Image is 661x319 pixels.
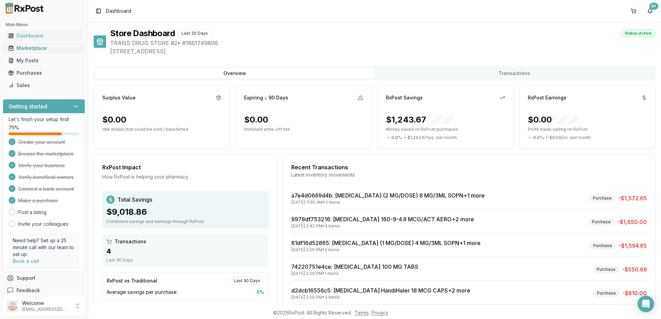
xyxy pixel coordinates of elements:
[622,289,647,297] span: -$810.00
[13,237,75,258] p: Need help? Set up a 25 minute call with our team to set up.
[110,39,655,47] span: TRANS DRUG STORE #2 • # 1861749806
[533,135,544,140] span: 0.0 %
[3,272,85,284] button: Support
[22,300,70,307] p: Welcome
[638,296,654,312] div: Open Intercom Messenger
[230,277,264,285] div: Last 30 Days
[18,209,46,216] a: Post a listing
[291,163,647,171] div: Recent Transactions
[106,8,131,14] span: Dashboard
[256,289,264,296] span: 6 %
[291,271,418,276] div: [DATE] 2:20 PM • 1 items
[649,3,658,10] div: 9+
[3,43,85,54] button: Marketplace
[6,30,82,42] a: Dashboard
[528,114,579,125] div: $0.00
[3,30,85,41] button: Dashboard
[9,116,79,123] p: Let's finish your setup first!
[371,310,388,316] a: Privacy
[621,30,655,37] div: Status: Active
[106,8,131,14] nav: breadcrumb
[6,79,82,92] a: Sales
[18,221,69,227] a: Invite your colleagues
[17,287,40,294] span: Feedback
[6,67,82,79] a: Purchases
[546,135,591,140] span: ( - $0.00 ) vs. last month
[6,22,82,28] h2: Main Menu
[7,300,18,311] img: User avatar
[102,94,136,101] div: Surplus Value
[291,223,474,229] div: [DATE] 2:42 PM • 3 items
[95,68,375,79] button: Overview
[22,307,70,312] p: [EMAIL_ADDRESS][DOMAIN_NAME]
[291,192,485,199] a: a7e4d0669d4b: [MEDICAL_DATA] (2 MG/DOSE) 8 MG/3ML SOPN+1 more
[115,238,146,245] span: Transactions
[8,32,80,39] div: Dashboard
[622,265,647,274] span: -$550.68
[617,218,647,226] span: -$1,650.00
[291,263,418,270] a: 74220751e4ce: [MEDICAL_DATA] 100 MG TABS
[106,206,264,217] div: $9,018.86
[110,28,175,39] h1: Store Dashboard
[117,195,152,204] span: Total Savings
[3,3,47,14] img: RxPost Logo
[593,289,620,297] div: Purchase
[102,173,269,180] div: How RxPost is helping your pharmacy
[291,171,647,178] div: Latest inventory movements
[244,114,268,125] div: $0.00
[6,54,82,67] a: My Posts
[8,45,80,52] div: Marketplace
[589,242,616,249] div: Purchase
[386,127,505,132] p: Money saved on RxPost purchases
[244,127,363,132] p: Imminent write-off risk
[107,277,157,284] div: RxPost vs Traditional
[375,68,654,79] button: Transactions
[291,295,470,300] div: [DATE] 2:29 PM • 3 items
[178,30,212,37] div: Last 30 Days
[106,246,264,256] div: 4
[102,163,269,171] div: RxPost Impact
[107,289,178,296] span: Average savings per purchase:
[528,94,566,101] div: RxPost Earnings
[102,114,126,125] div: $0.00
[18,185,74,192] span: Connect a bank account
[110,47,655,55] span: [STREET_ADDRESS]
[593,266,619,273] div: Purchase
[18,174,74,181] span: Verify beneficial owners
[6,42,82,54] a: Marketplace
[391,135,402,140] span: 0.0 %
[18,197,58,204] span: Make a purchase
[244,94,288,101] div: Expiring ≤ 90 Days
[13,258,39,264] a: Book a call
[9,124,19,131] span: 75 %
[18,139,65,146] span: Create your account
[9,102,47,110] h3: Getting started
[18,162,65,169] span: Verify your business
[291,240,481,246] a: 61df16d52865: [MEDICAL_DATA] (1 MG/DOSE) 4 MG/3ML SOPN+1 more
[618,194,647,202] span: -$1,572.65
[588,218,615,226] div: Purchase
[3,284,85,297] button: Feedback
[106,219,264,224] div: Combined savings and earnings through RxPost
[102,127,221,132] p: Idle dollars that could be sold / transferred
[3,67,85,78] button: Purchases
[528,127,647,132] p: Profit made selling on RxPost
[386,114,454,125] div: $1,243.67
[404,135,457,140] span: ( - $1,243.67 ) vs. last month
[3,55,85,66] button: My Posts
[8,57,80,64] div: My Posts
[291,247,481,253] div: [DATE] 2:20 PM • 2 items
[355,310,369,316] a: Terms
[291,200,485,205] div: [DATE] 11:55 AM • 2 items
[3,80,85,91] button: Sales
[644,6,655,17] button: 9+
[291,216,474,223] a: 9978df753216: [MEDICAL_DATA] 160-9-4.8 MCG/ACT AERO+2 more
[291,287,470,294] a: d2dcb16556c5: [MEDICAL_DATA] HandiHaler 18 MCG CAPS+2 more
[106,257,264,263] div: Last 30 Days
[8,70,80,76] div: Purchases
[589,194,616,202] div: Purchase
[386,94,423,101] div: RxPost Savings
[8,82,80,89] div: Sales
[619,242,647,250] span: -$1,594.65
[18,150,74,157] span: Browse the marketplace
